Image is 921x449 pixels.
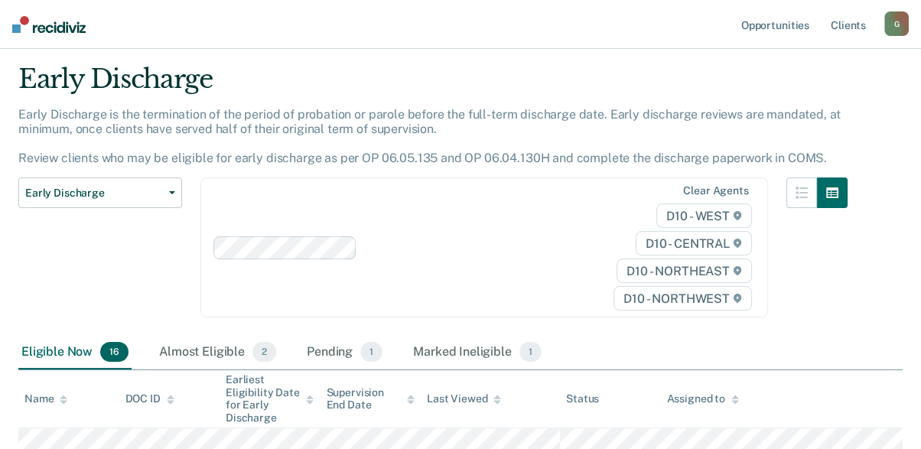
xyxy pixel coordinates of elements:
[156,336,279,369] div: Almost Eligible2
[18,107,841,166] p: Early Discharge is the termination of the period of probation or parole before the full-term disc...
[24,392,67,405] div: Name
[360,342,382,362] span: 1
[519,342,542,362] span: 1
[656,203,751,228] span: D10 - WEST
[617,259,751,283] span: D10 - NORTHEAST
[566,392,599,405] div: Status
[226,373,314,425] div: Earliest Eligibility Date for Early Discharge
[18,63,848,107] div: Early Discharge
[636,231,752,255] span: D10 - CENTRAL
[326,386,414,412] div: Supervision End Date
[18,336,132,369] div: Eligible Now16
[667,392,739,405] div: Assigned to
[25,187,163,200] span: Early Discharge
[427,392,501,405] div: Last Viewed
[410,336,545,369] div: Marked Ineligible1
[12,16,86,33] img: Recidiviz
[252,342,276,362] span: 2
[613,286,751,311] span: D10 - NORTHWEST
[100,342,129,362] span: 16
[304,336,386,369] div: Pending1
[884,11,909,36] button: G
[125,392,174,405] div: DOC ID
[18,177,182,208] button: Early Discharge
[683,184,748,197] div: Clear agents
